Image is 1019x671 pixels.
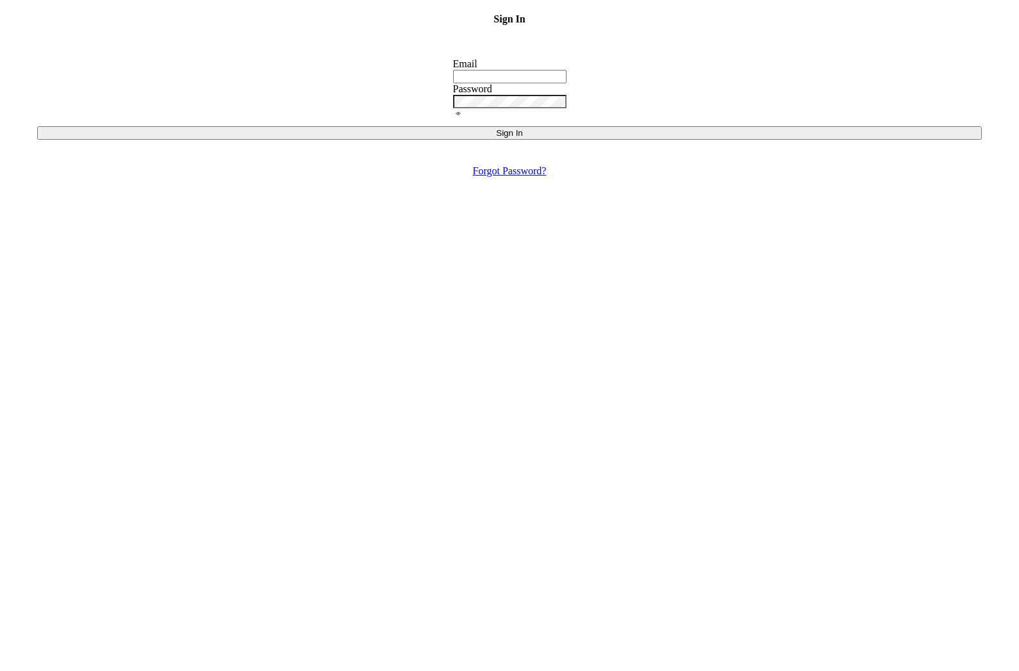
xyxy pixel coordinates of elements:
[42,128,977,138] div: Sign In
[5,13,1014,44] h4: Sign In
[37,126,982,140] button: Sign In
[453,83,492,94] label: Password
[473,165,547,176] a: Forgot Password?
[453,58,477,69] label: Email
